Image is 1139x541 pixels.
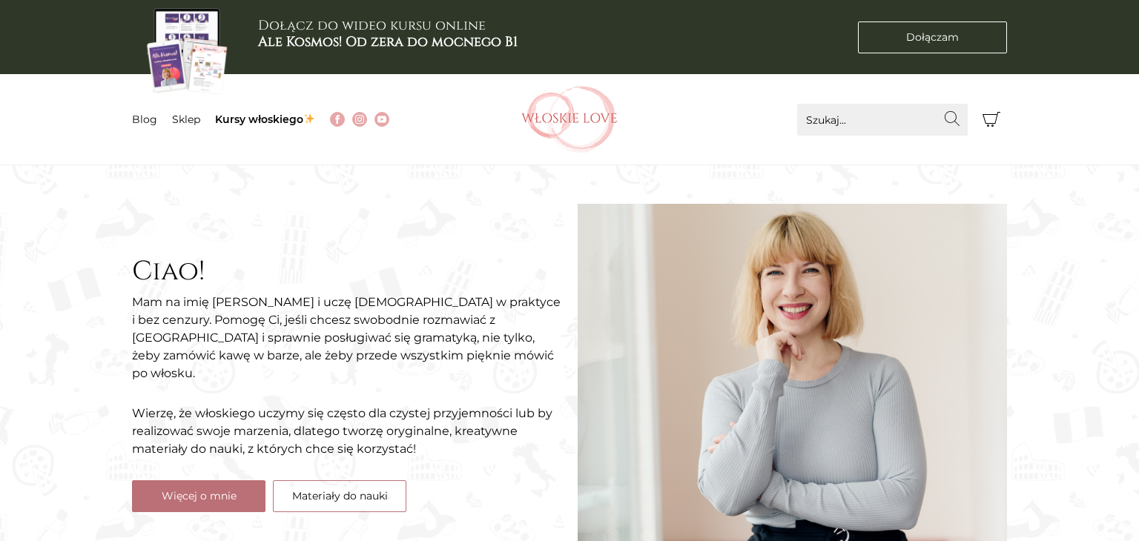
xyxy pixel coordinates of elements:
[521,86,618,153] img: Włoskielove
[132,256,562,288] h2: Ciao!
[975,104,1007,136] button: Koszyk
[172,113,200,126] a: Sklep
[132,113,157,126] a: Blog
[906,30,959,45] span: Dołączam
[304,113,314,124] img: ✨
[132,405,562,458] p: Wierzę, że włoskiego uczymy się często dla czystej przyjemności lub by realizować swoje marzenia,...
[215,113,315,126] a: Kursy włoskiego
[797,104,968,136] input: Szukaj...
[258,18,518,50] h3: Dołącz do wideo kursu online
[258,33,518,51] b: Ale Kosmos! Od zera do mocnego B1
[132,293,562,382] p: Mam na imię [PERSON_NAME] i uczę [DEMOGRAPHIC_DATA] w praktyce i bez cenzury. Pomogę Ci, jeśli ch...
[273,480,406,512] a: Materiały do nauki
[132,480,265,512] a: Więcej o mnie
[858,21,1007,53] a: Dołączam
